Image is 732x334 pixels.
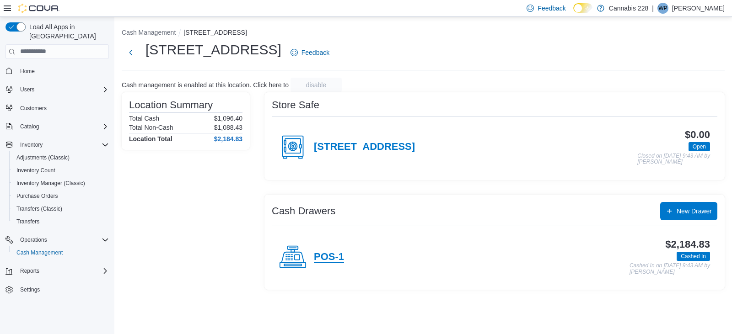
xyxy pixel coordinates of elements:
button: Customers [2,101,113,115]
span: Open [693,143,706,151]
span: Operations [20,236,47,244]
button: Catalog [2,120,113,133]
span: Transfers [13,216,109,227]
span: Inventory Count [16,167,55,174]
button: Operations [2,233,113,246]
span: Users [16,84,109,95]
h3: $0.00 [685,129,710,140]
span: Cash Management [13,247,109,258]
a: Transfers [13,216,43,227]
a: Inventory Count [13,165,59,176]
button: Adjustments (Classic) [9,151,113,164]
span: Operations [16,234,109,245]
span: WP [658,3,667,14]
h4: Location Total [129,135,172,143]
button: Users [16,84,38,95]
a: Inventory Manager (Classic) [13,178,89,189]
h6: Total Cash [129,115,159,122]
p: Cashed In on [DATE] 9:43 AM by [PERSON_NAME] [630,263,710,275]
h6: Total Non-Cash [129,124,173,131]
button: Inventory [2,138,113,151]
h3: $2,184.83 [665,239,710,250]
span: Reports [16,265,109,276]
a: Home [16,66,38,77]
span: Load All Apps in [GEOGRAPHIC_DATA] [26,22,109,41]
button: New Drawer [660,202,717,220]
button: Inventory Count [9,164,113,177]
span: Settings [16,284,109,295]
a: Feedback [287,43,333,62]
button: Cash Management [122,29,176,36]
span: Settings [20,286,40,293]
span: Transfers [16,218,39,225]
a: Transfers (Classic) [13,203,66,214]
span: New Drawer [677,207,712,216]
span: Feedback [301,48,329,57]
span: Cashed In [681,252,706,260]
span: Home [16,65,109,77]
button: Inventory [16,139,46,150]
span: Catalog [20,123,39,130]
nav: An example of EuiBreadcrumbs [122,28,725,39]
button: Users [2,83,113,96]
h3: Cash Drawers [272,206,335,217]
p: | [652,3,654,14]
span: Home [20,68,35,75]
span: Purchase Orders [13,191,109,201]
button: Reports [16,265,43,276]
span: Inventory [20,141,43,148]
p: Cash management is enabled at this location. Click here to [122,81,289,89]
img: Cova [18,4,59,13]
span: Customers [16,102,109,114]
h4: [STREET_ADDRESS] [314,141,415,153]
h4: POS-1 [314,251,344,263]
input: Dark Mode [573,3,592,13]
span: Adjustments (Classic) [13,152,109,163]
span: Users [20,86,34,93]
a: Purchase Orders [13,191,62,201]
p: Cannabis 228 [609,3,648,14]
a: Cash Management [13,247,66,258]
p: [PERSON_NAME] [672,3,725,14]
p: $1,088.43 [214,124,242,131]
span: Inventory Manager (Classic) [16,180,85,187]
span: Purchase Orders [16,192,58,200]
button: Transfers (Classic) [9,202,113,215]
button: Settings [2,283,113,296]
span: Adjustments (Classic) [16,154,70,161]
span: Customers [20,105,47,112]
span: Cash Management [16,249,63,256]
span: Inventory [16,139,109,150]
p: $1,096.40 [214,115,242,122]
a: Customers [16,103,50,114]
span: Feedback [538,4,565,13]
span: Reports [20,267,39,275]
span: Transfers (Classic) [16,205,62,212]
span: Cashed In [677,252,710,261]
button: disable [291,78,342,92]
div: Wayne Price [657,3,668,14]
button: Operations [16,234,51,245]
button: Transfers [9,215,113,228]
span: Transfers (Classic) [13,203,109,214]
h1: [STREET_ADDRESS] [145,41,281,59]
a: Settings [16,284,43,295]
p: Closed on [DATE] 9:43 AM by [PERSON_NAME] [637,153,710,165]
nav: Complex example [5,61,109,320]
button: Cash Management [9,246,113,259]
span: Inventory Count [13,165,109,176]
a: Adjustments (Classic) [13,152,73,163]
button: Catalog [16,121,43,132]
h4: $2,184.83 [214,135,242,143]
button: Reports [2,265,113,277]
button: Home [2,64,113,78]
button: Inventory Manager (Classic) [9,177,113,190]
button: Next [122,43,140,62]
span: Inventory Manager (Classic) [13,178,109,189]
button: [STREET_ADDRESS] [183,29,247,36]
span: Open [689,142,710,151]
h3: Store Safe [272,100,319,111]
span: disable [306,80,326,90]
span: Catalog [16,121,109,132]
